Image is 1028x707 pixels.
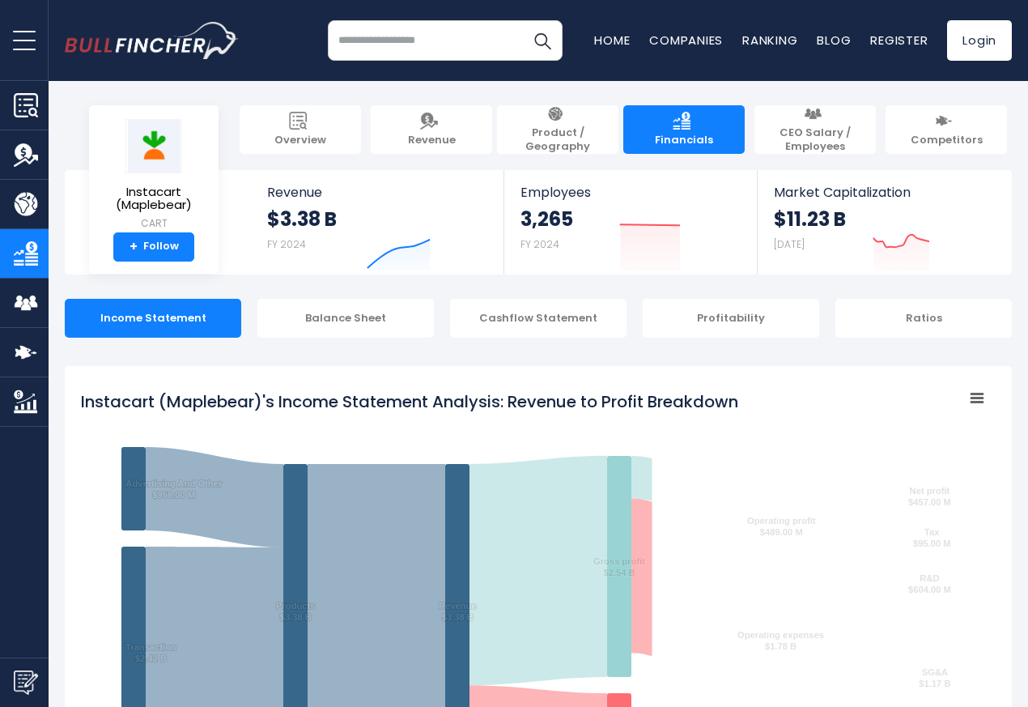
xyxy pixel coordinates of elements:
a: Companies [649,32,723,49]
strong: + [130,240,138,254]
div: Cashflow Statement [450,299,627,338]
span: Financials [655,134,713,147]
text: Products $3.38 B [276,601,316,622]
strong: 3,265 [520,207,573,232]
text: Transaction $2.42 B [125,642,176,663]
div: Ratios [835,299,1012,338]
span: Product / Geography [505,126,610,154]
small: [DATE] [774,237,805,251]
span: CEO Salary / Employees [763,126,868,154]
a: Ranking [742,32,797,49]
a: Financials [623,105,745,154]
div: Profitability [643,299,819,338]
a: Register [870,32,928,49]
a: Blog [817,32,851,49]
span: Employees [520,185,740,200]
small: CART [102,216,206,231]
a: Home [594,32,630,49]
text: Gross profit $2.54 B [593,556,645,577]
text: Tax $95.00 M [913,527,951,548]
a: Go to homepage [65,22,239,59]
a: Revenue [371,105,492,154]
span: Revenue [267,185,488,200]
div: Income Statement [65,299,241,338]
strong: $11.23 B [774,207,846,232]
small: FY 2024 [267,237,306,251]
a: Revenue $3.38 B FY 2024 [251,170,504,275]
a: Market Capitalization $11.23 B [DATE] [758,170,1010,275]
text: Revenue $3.38 B [439,601,477,622]
tspan: Instacart (Maplebear)'s Income Statement Analysis: Revenue to Profit Breakdown [81,390,738,413]
span: Overview [274,134,326,147]
span: Competitors [911,134,983,147]
text: Advertising And Other $958.00 M [125,479,223,500]
span: Instacart (Maplebear) [102,185,206,212]
a: +Follow [113,232,194,262]
a: Competitors [886,105,1007,154]
strong: $3.38 B [267,207,337,232]
a: CEO Salary / Employees [754,105,876,154]
text: R&D $604.00 M [908,573,951,594]
text: Operating profit $489.00 M [747,516,816,537]
small: FY 2024 [520,237,559,251]
span: Market Capitalization [774,185,994,200]
text: SG&A $1.17 B [919,667,950,688]
a: Overview [240,105,361,154]
button: Search [522,20,563,61]
a: Login [947,20,1012,61]
img: bullfincher logo [65,22,239,59]
a: Employees 3,265 FY 2024 [504,170,756,275]
span: Revenue [408,134,456,147]
a: Product / Geography [497,105,618,154]
a: Instacart (Maplebear) CART [101,118,206,232]
div: Balance Sheet [257,299,434,338]
text: Operating expenses $1.78 B [737,630,824,651]
text: Net profit $457.00 M [908,486,951,507]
